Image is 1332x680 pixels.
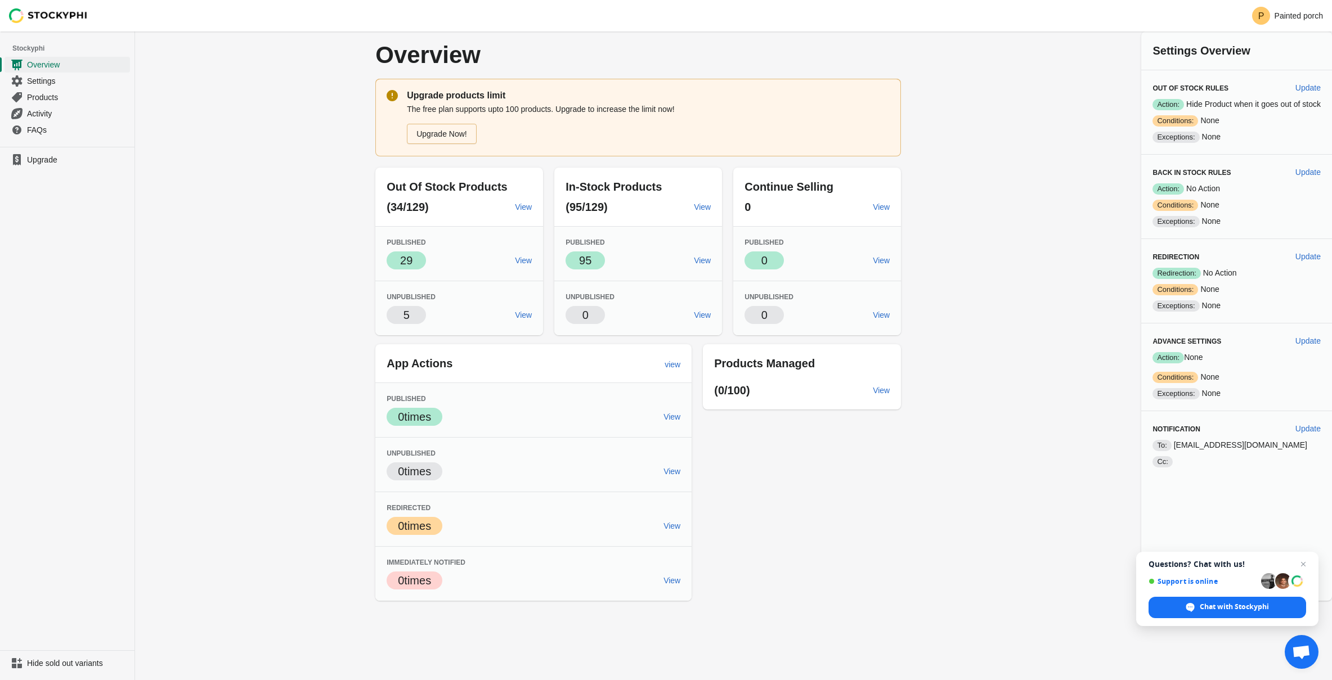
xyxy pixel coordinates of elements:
p: None [1152,300,1321,312]
a: View [689,250,715,271]
span: Questions? Chat with us! [1149,560,1306,569]
span: Activity [27,108,128,119]
p: None [1152,131,1321,143]
span: Products Managed [714,357,815,370]
a: Upgrade [5,152,130,168]
span: Action: [1152,183,1184,195]
span: In-Stock Products [566,181,662,193]
span: Close chat [1297,557,1310,571]
span: Published [387,395,425,403]
a: View [510,250,536,271]
text: P [1258,11,1264,21]
a: Activity [5,105,130,121]
span: View [873,256,890,265]
p: None [1152,115,1321,127]
span: Published [745,238,783,246]
span: View [873,202,890,211]
p: No Action [1152,183,1321,195]
span: Conditions: [1152,115,1198,127]
div: Open chat [1285,635,1318,669]
span: Upgrade [27,154,128,165]
span: View [663,521,680,530]
span: view [665,360,680,369]
a: Overview [5,56,130,73]
button: Avatar with initials PPainted porch [1248,4,1327,27]
span: Hide sold out variants [27,658,128,669]
p: None [1152,388,1321,399]
span: Unpublished [745,293,793,301]
a: View [659,407,685,427]
span: Products [27,92,128,103]
span: App Actions [387,357,452,370]
p: No Action [1152,267,1321,279]
span: Overview [27,59,128,70]
span: 0 [761,309,768,321]
span: View [663,467,680,476]
span: (0/100) [714,384,750,397]
span: View [663,576,680,585]
span: Avatar with initials P [1252,7,1270,25]
span: Update [1295,252,1321,261]
span: Out Of Stock Products [387,181,507,193]
p: Upgrade products limit [407,89,890,102]
span: View [515,310,532,319]
span: View [515,256,532,265]
a: View [510,197,536,217]
span: 0 [761,254,768,267]
span: 0 times [398,574,431,587]
span: 0 times [398,520,431,532]
a: Upgrade Now! [407,124,477,144]
button: Update [1291,331,1325,351]
a: View [868,305,894,325]
a: View [659,570,685,591]
span: View [694,256,711,265]
span: View [515,202,532,211]
h3: Notification [1152,425,1286,434]
button: Update [1291,78,1325,98]
p: Hide Product when it goes out of stock [1152,98,1321,110]
span: View [694,202,711,211]
h3: Redirection [1152,253,1286,262]
span: 0 [745,201,751,213]
p: None [1152,371,1321,383]
span: View [663,412,680,421]
a: View [689,197,715,217]
a: View [689,305,715,325]
span: View [873,386,890,395]
span: Redirection: [1152,268,1200,279]
button: Update [1291,418,1325,439]
span: FAQs [27,124,128,136]
a: view [660,354,685,375]
span: Action: [1152,99,1184,110]
span: Update [1295,168,1321,177]
span: 95 [579,254,591,267]
p: None [1152,215,1321,227]
a: View [659,516,685,536]
span: Conditions: [1152,372,1198,383]
a: Settings [5,73,130,89]
a: FAQs [5,121,130,138]
button: Update [1291,162,1325,182]
span: (34/129) [387,201,429,213]
span: Stockyphi [12,43,134,54]
span: Unpublished [387,293,436,301]
span: Exceptions: [1152,388,1199,399]
span: 29 [400,254,412,267]
a: Products [5,89,130,105]
span: (95/129) [566,201,608,213]
span: Settings Overview [1152,44,1250,57]
span: View [694,310,711,319]
span: Published [387,238,425,246]
span: Published [566,238,604,246]
span: 0 times [398,465,431,478]
p: The free plan supports upto 100 products. Upgrade to increase the limit now! [407,103,890,115]
span: Exceptions: [1152,132,1199,143]
span: Update [1295,424,1321,433]
p: None [1152,352,1321,363]
span: Action: [1152,352,1184,363]
p: Overview [375,43,686,67]
span: Unpublished [387,449,436,457]
p: [EMAIL_ADDRESS][DOMAIN_NAME] [1152,439,1321,451]
a: View [868,380,894,400]
a: View [868,250,894,271]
